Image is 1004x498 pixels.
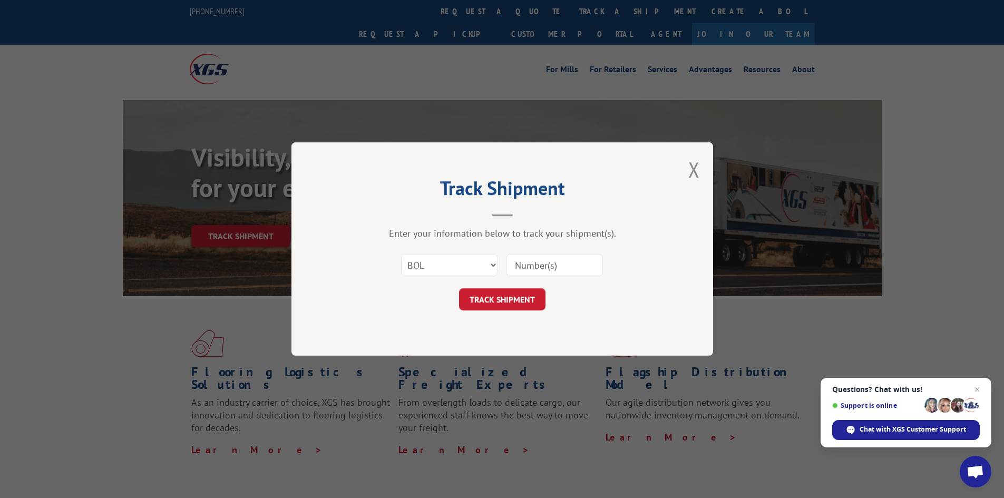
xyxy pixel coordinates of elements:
[832,420,980,440] div: Chat with XGS Customer Support
[832,402,921,409] span: Support is online
[860,425,966,434] span: Chat with XGS Customer Support
[960,456,991,487] div: Open chat
[688,155,700,183] button: Close modal
[832,385,980,394] span: Questions? Chat with us!
[506,254,603,276] input: Number(s)
[344,227,660,239] div: Enter your information below to track your shipment(s).
[459,288,545,310] button: TRACK SHIPMENT
[344,181,660,201] h2: Track Shipment
[971,383,983,396] span: Close chat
